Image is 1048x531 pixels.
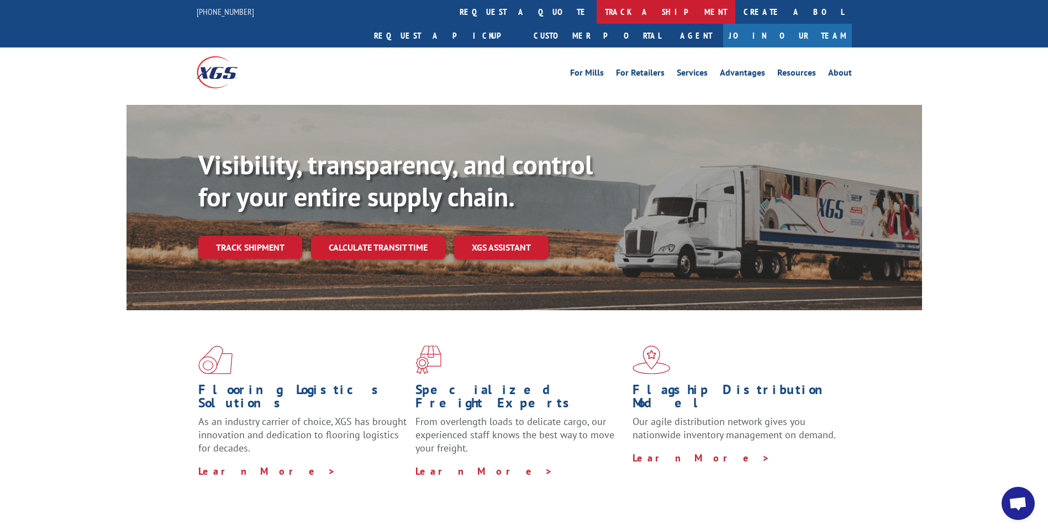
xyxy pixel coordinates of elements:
[311,236,445,259] a: Calculate transit time
[198,383,407,415] h1: Flooring Logistics Solutions
[723,24,852,47] a: Join Our Team
[198,415,407,454] span: As an industry carrier of choice, XGS has brought innovation and dedication to flooring logistics...
[198,236,302,259] a: Track shipment
[198,346,233,374] img: xgs-icon-total-supply-chain-intelligence-red
[525,24,669,47] a: Customer Portal
[633,346,671,374] img: xgs-icon-flagship-distribution-model-red
[677,68,708,81] a: Services
[633,452,770,464] a: Learn More >
[198,465,336,477] a: Learn More >
[777,68,816,81] a: Resources
[366,24,525,47] a: Request a pickup
[828,68,852,81] a: About
[415,415,624,464] p: From overlength loads to delicate cargo, our experienced staff knows the best way to move your fr...
[570,68,604,81] a: For Mills
[616,68,665,81] a: For Retailers
[415,383,624,415] h1: Specialized Freight Experts
[454,236,549,259] a: XGS ASSISTANT
[415,465,553,477] a: Learn More >
[197,6,254,17] a: [PHONE_NUMBER]
[1002,487,1035,520] div: Open chat
[198,147,593,214] b: Visibility, transparency, and control for your entire supply chain.
[720,68,765,81] a: Advantages
[669,24,723,47] a: Agent
[633,415,836,441] span: Our agile distribution network gives you nationwide inventory management on demand.
[633,383,841,415] h1: Flagship Distribution Model
[415,346,441,374] img: xgs-icon-focused-on-flooring-red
